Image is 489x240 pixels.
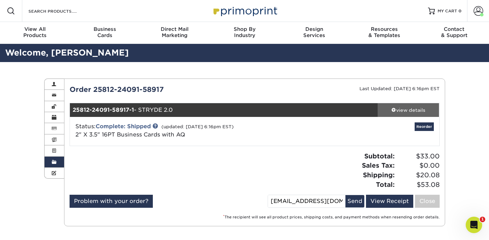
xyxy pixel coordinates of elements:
[210,26,280,32] span: Shop By
[28,7,95,15] input: SEARCH PRODUCTS.....
[363,171,395,179] strong: Shipping:
[466,217,482,233] iframe: Intercom live chat
[359,86,440,91] small: Last Updated: [DATE] 6:16pm EST
[349,26,419,32] span: Resources
[415,122,434,131] a: Reorder
[419,22,489,44] a: Contact& Support
[378,107,439,113] div: view details
[70,26,140,32] span: Business
[70,22,140,44] a: BusinessCards
[279,26,349,32] span: Design
[415,195,440,208] a: Close
[362,161,395,169] strong: Sales Tax:
[223,215,440,219] small: The recipient will see all product prices, shipping costs, and payment methods when resending ord...
[96,123,151,130] a: Complete: Shipped
[397,180,440,190] span: $53.08
[419,26,489,32] span: Contact
[397,161,440,170] span: $0.00
[70,122,316,139] div: Status:
[140,22,210,44] a: Direct MailMarketing
[70,103,378,117] div: - STRYDE 2.0
[210,3,279,18] img: Primoprint
[64,84,255,95] div: Order 25812-24091-58917
[161,124,234,129] small: (updated: [DATE] 6:16pm EST)
[366,195,413,208] a: View Receipt
[419,26,489,38] div: & Support
[378,103,439,117] a: view details
[397,152,440,161] span: $33.00
[480,217,485,222] span: 1
[140,26,210,38] div: Marketing
[438,8,457,14] span: MY CART
[70,26,140,38] div: Cards
[140,26,210,32] span: Direct Mail
[73,107,134,113] strong: 25812-24091-58917-1
[70,195,153,208] a: Problem with your order?
[376,181,395,188] strong: Total:
[349,26,419,38] div: & Templates
[279,26,349,38] div: Services
[397,170,440,180] span: $20.08
[210,26,280,38] div: Industry
[459,9,462,13] span: 0
[210,22,280,44] a: Shop ByIndustry
[279,22,349,44] a: DesignServices
[364,152,395,160] strong: Subtotal:
[345,195,364,207] button: Send
[75,131,185,138] a: 2" X 3.5" 16PT Business Cards with AQ
[349,22,419,44] a: Resources& Templates
[2,219,58,238] iframe: Google Customer Reviews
